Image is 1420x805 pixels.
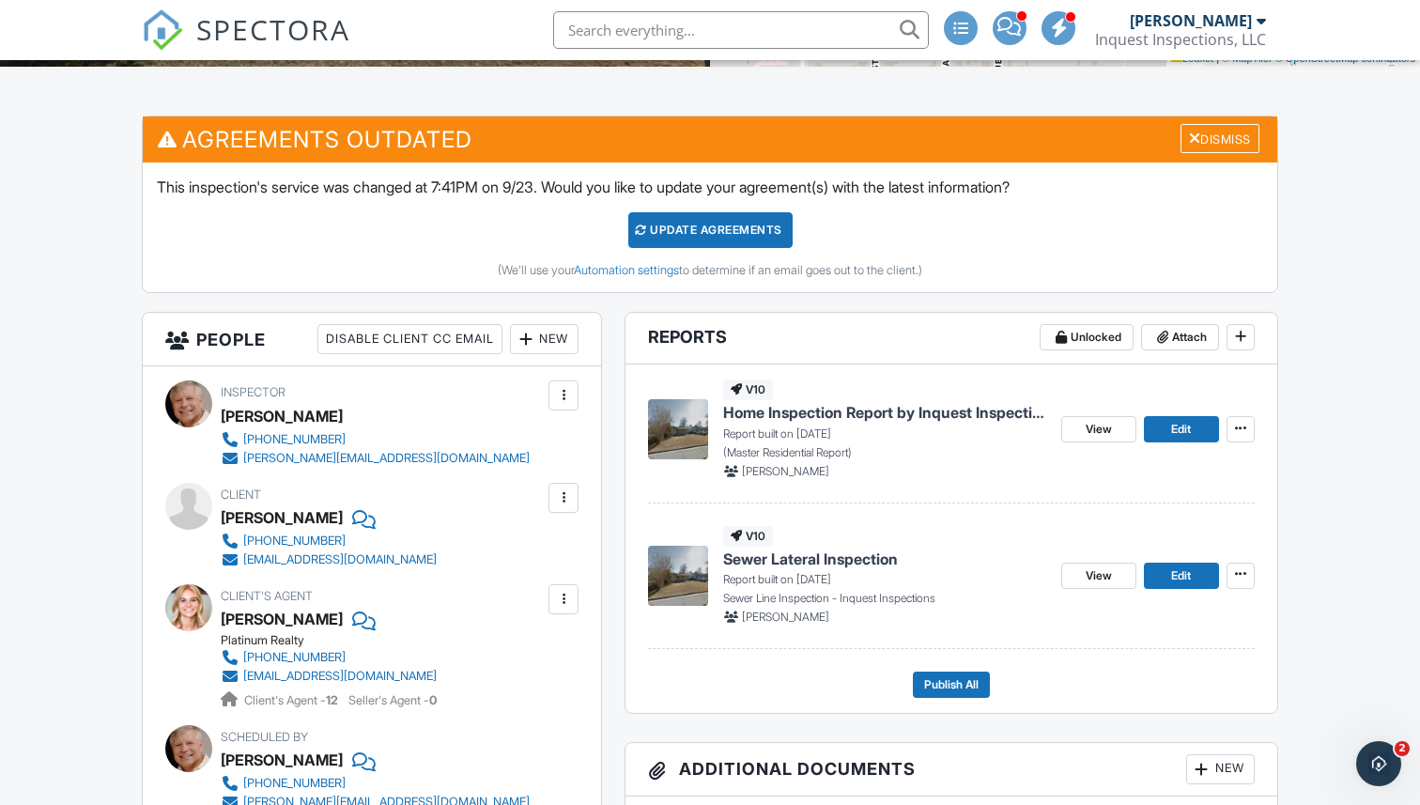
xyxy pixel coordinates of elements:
[429,693,437,707] strong: 0
[510,324,579,354] div: New
[221,633,452,648] div: Platinum Realty
[221,648,437,667] a: [PHONE_NUMBER]
[317,324,502,354] div: Disable Client CC Email
[243,669,437,684] div: [EMAIL_ADDRESS][DOMAIN_NAME]
[143,163,1277,292] div: This inspection's service was changed at 7:41PM on 9/23. Would you like to update your agreement(...
[221,402,343,430] div: [PERSON_NAME]
[1395,741,1410,756] span: 2
[1130,11,1252,30] div: [PERSON_NAME]
[157,263,1263,278] div: (We'll use your to determine if an email goes out to the client.)
[553,11,929,49] input: Search everything...
[221,605,343,633] a: [PERSON_NAME]
[326,693,338,707] strong: 12
[142,25,350,65] a: SPECTORA
[1356,741,1401,786] iframe: Intercom live chat
[196,9,350,49] span: SPECTORA
[625,743,1277,797] h3: Additional Documents
[1181,124,1259,153] div: Dismiss
[221,503,343,532] div: [PERSON_NAME]
[628,212,793,248] div: Update Agreements
[221,774,530,793] a: [PHONE_NUMBER]
[348,693,437,707] span: Seller's Agent -
[221,730,308,744] span: Scheduled By
[221,589,313,603] span: Client's Agent
[142,9,183,51] img: The Best Home Inspection Software - Spectora
[221,449,530,468] a: [PERSON_NAME][EMAIL_ADDRESS][DOMAIN_NAME]
[243,432,346,447] div: [PHONE_NUMBER]
[221,550,437,569] a: [EMAIL_ADDRESS][DOMAIN_NAME]
[243,552,437,567] div: [EMAIL_ADDRESS][DOMAIN_NAME]
[243,776,346,791] div: [PHONE_NUMBER]
[574,263,679,277] a: Automation settings
[243,451,530,466] div: [PERSON_NAME][EMAIL_ADDRESS][DOMAIN_NAME]
[221,430,530,449] a: [PHONE_NUMBER]
[221,488,261,502] span: Client
[243,534,346,549] div: [PHONE_NUMBER]
[243,650,346,665] div: [PHONE_NUMBER]
[221,667,437,686] a: [EMAIL_ADDRESS][DOMAIN_NAME]
[244,693,341,707] span: Client's Agent -
[143,116,1277,163] h3: Agreements Outdated
[1095,30,1266,49] div: Inquest Inspections, LLC
[221,385,286,399] span: Inspector
[1186,754,1255,784] div: New
[221,532,437,550] a: [PHONE_NUMBER]
[221,746,343,774] div: [PERSON_NAME]
[143,313,601,366] h3: People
